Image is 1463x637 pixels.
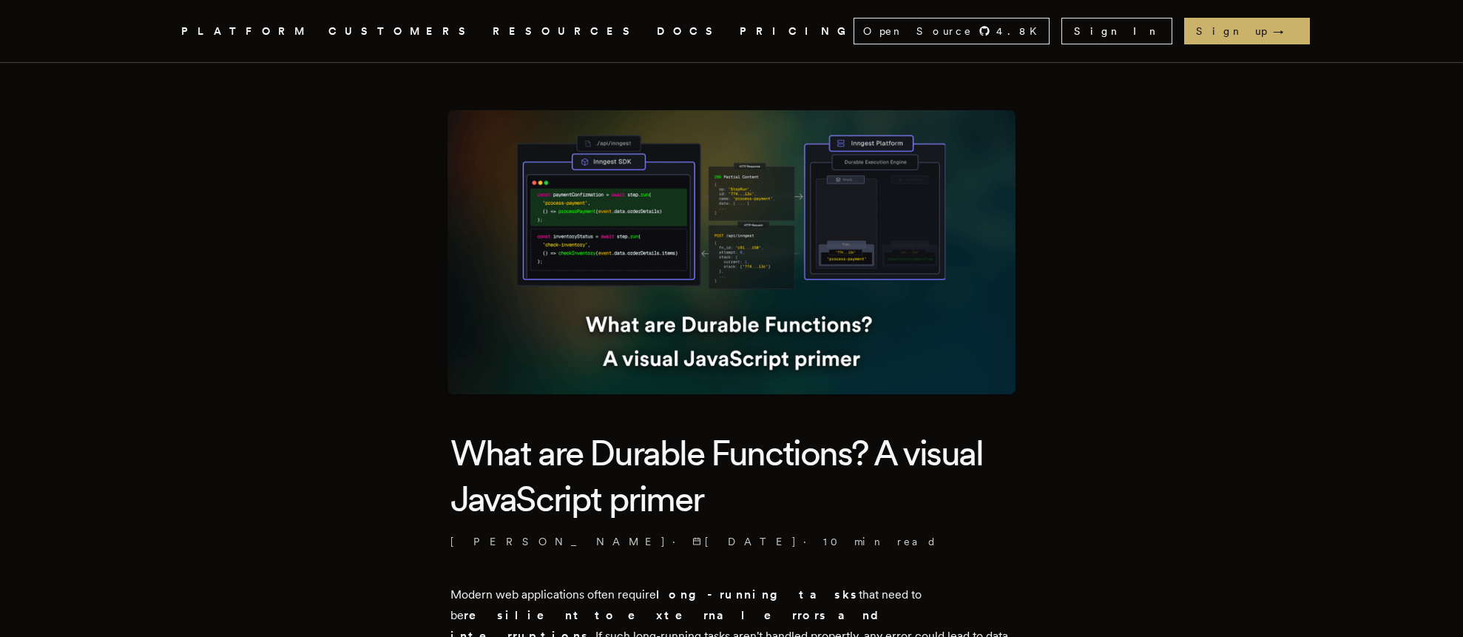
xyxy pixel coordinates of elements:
[450,430,1013,522] h1: What are Durable Functions? A visual JavaScript primer
[692,534,797,549] span: [DATE]
[863,24,973,38] span: Open Source
[1273,24,1298,38] span: →
[996,24,1046,38] span: 4.8 K
[450,534,666,549] a: [PERSON_NAME]
[1061,18,1172,44] a: Sign In
[740,22,854,41] a: PRICING
[447,110,1016,394] img: Featured image for What are Durable Functions? A visual JavaScript primer blog post
[657,22,722,41] a: DOCS
[181,22,311,41] button: PLATFORM
[328,22,475,41] a: CUSTOMERS
[493,22,639,41] button: RESOURCES
[1184,18,1310,44] a: Sign up
[450,534,1013,549] p: · ·
[823,534,937,549] span: 10 min read
[656,587,859,601] strong: long-running tasks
